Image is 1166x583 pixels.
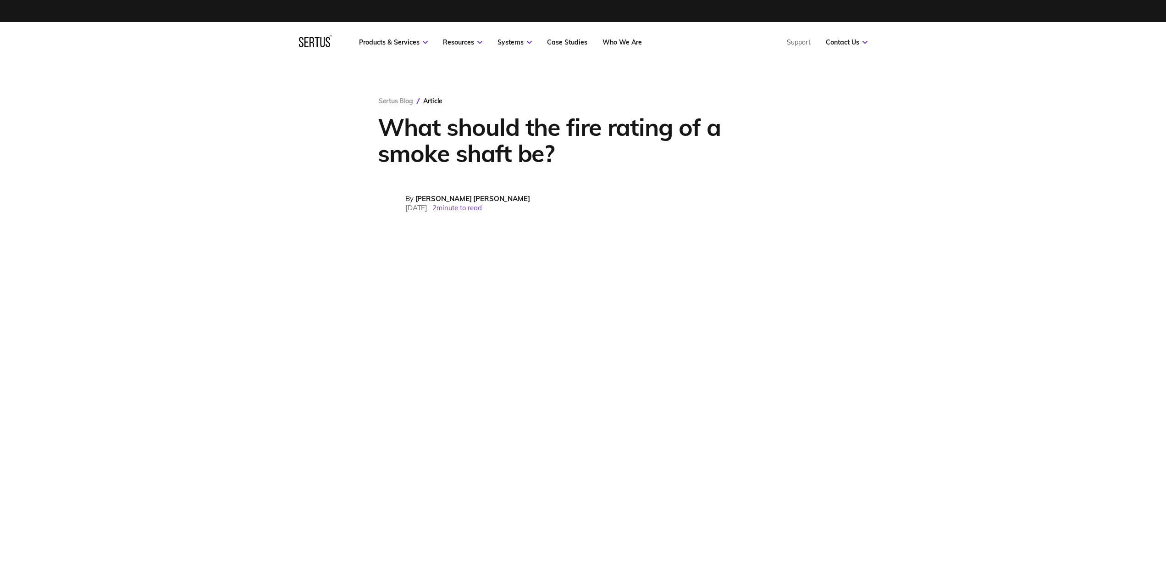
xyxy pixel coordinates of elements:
[443,38,482,46] a: Resources
[379,97,413,105] a: Sertus Blog
[405,203,427,212] span: [DATE]
[378,114,729,166] h1: What should the fire rating of a smoke shaft be?
[415,194,530,203] span: [PERSON_NAME] [PERSON_NAME]
[432,203,482,212] span: 2 minute to read
[826,38,868,46] a: Contact Us
[497,38,532,46] a: Systems
[405,194,530,203] div: By
[359,38,428,46] a: Products & Services
[787,38,811,46] a: Support
[602,38,642,46] a: Who We Are
[547,38,587,46] a: Case Studies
